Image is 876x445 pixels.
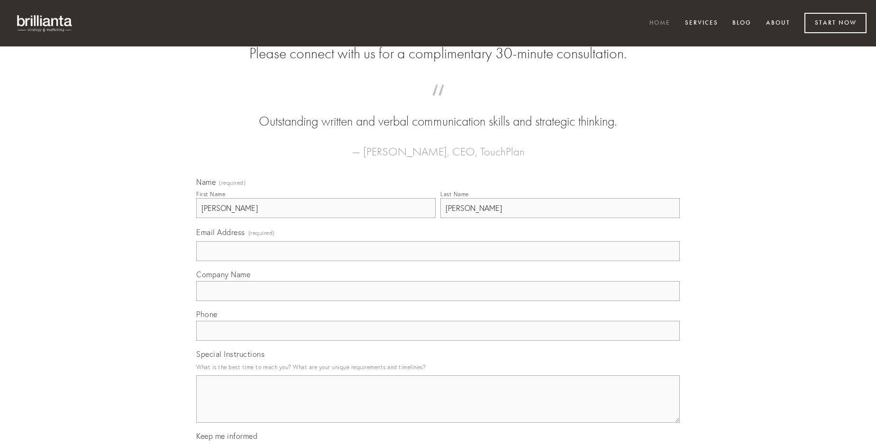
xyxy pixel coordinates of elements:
[196,45,680,63] h2: Please connect with us for a complimentary 30-minute consultation.
[804,13,867,33] a: Start Now
[196,361,680,373] p: What is the best time to reach you? What are your unique requirements and timelines?
[211,131,665,161] figcaption: — [PERSON_NAME], CEO, TouchPlan
[679,16,724,31] a: Services
[219,180,246,186] span: (required)
[211,94,665,131] blockquote: Outstanding written and verbal communication skills and strategic thinking.
[440,191,469,198] div: Last Name
[196,227,245,237] span: Email Address
[643,16,676,31] a: Home
[726,16,757,31] a: Blog
[248,227,275,239] span: (required)
[760,16,796,31] a: About
[9,9,81,37] img: brillianta - research, strategy, marketing
[211,94,665,112] span: “
[196,270,250,279] span: Company Name
[196,349,265,359] span: Special Instructions
[196,309,218,319] span: Phone
[196,177,216,187] span: Name
[196,431,257,441] span: Keep me informed
[196,191,225,198] div: First Name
